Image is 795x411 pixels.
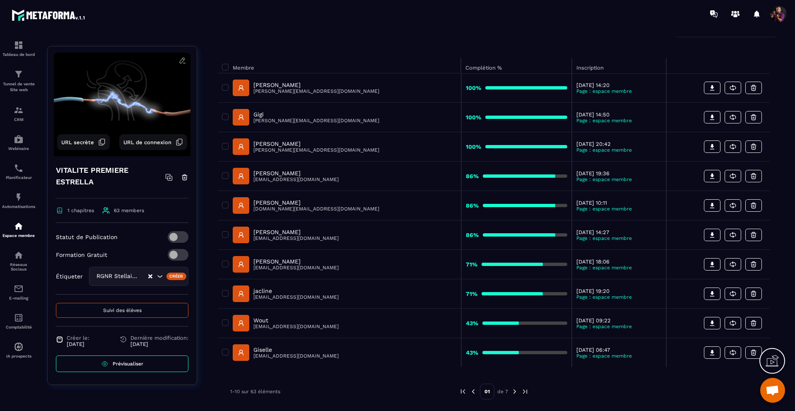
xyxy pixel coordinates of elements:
[253,229,339,235] p: [PERSON_NAME]
[54,53,190,156] img: background
[233,138,379,155] a: [PERSON_NAME][PERSON_NAME][EMAIL_ADDRESS][DOMAIN_NAME]
[130,341,188,347] p: [DATE]
[14,134,24,144] img: automations
[56,355,188,372] a: Prévisualiser
[576,118,662,123] p: Page : espace membre
[253,170,339,176] p: [PERSON_NAME]
[576,265,662,271] p: Page : espace membre
[480,384,494,399] p: 01
[576,353,662,359] p: Page : espace membre
[14,105,24,115] img: formation
[56,273,83,280] p: Étiqueter
[114,208,144,213] span: 63 members
[253,324,339,329] p: [EMAIL_ADDRESS][DOMAIN_NAME]
[2,81,35,93] p: Tunnel de vente Site web
[253,288,339,294] p: jacline
[14,40,24,50] img: formation
[14,284,24,294] img: email
[253,235,339,241] p: [EMAIL_ADDRESS][DOMAIN_NAME]
[119,134,187,150] button: URL de connexion
[148,273,152,280] button: Clear Selected
[67,335,89,341] span: Créer le:
[2,52,35,57] p: Tableau de bord
[166,273,187,280] div: Créer
[14,163,24,173] img: scheduler
[94,272,139,281] span: RGNR Stellaire
[57,134,110,150] button: URL secrète
[14,192,24,202] img: automations
[466,173,479,179] strong: 86%
[2,296,35,300] p: E-mailing
[2,157,35,186] a: schedulerschedulerPlanificateur
[459,388,467,395] img: prev
[2,175,35,180] p: Planificateur
[233,315,339,331] a: Wout[EMAIL_ADDRESS][DOMAIN_NAME]
[61,139,94,145] span: URL secrète
[56,234,118,240] p: Statut de Publication
[233,285,339,302] a: jacline[EMAIL_ADDRESS][DOMAIN_NAME]
[576,347,662,353] p: [DATE] 06:47
[576,294,662,300] p: Page : espace membre
[56,164,165,188] h4: VITALITE PREMIERE ESTRELLA
[576,176,662,182] p: Page : espace membre
[233,109,379,126] a: Gigi[PERSON_NAME][EMAIL_ADDRESS][DOMAIN_NAME]
[253,147,379,153] p: [PERSON_NAME][EMAIL_ADDRESS][DOMAIN_NAME]
[113,361,143,367] span: Prévisualiser
[253,140,379,147] p: [PERSON_NAME]
[253,206,379,212] p: [DOMAIN_NAME][EMAIL_ADDRESS][DOMAIN_NAME]
[466,320,478,326] strong: 43%
[12,7,86,22] img: logo
[466,114,481,121] strong: 100%
[576,88,662,94] p: Page : espace membre
[14,313,24,323] img: accountant
[233,256,339,273] a: [PERSON_NAME][EMAIL_ADDRESS][DOMAIN_NAME]
[576,206,662,212] p: Page : espace membre
[511,388,518,395] img: next
[233,227,339,243] a: [PERSON_NAME][EMAIL_ADDRESS][DOMAIN_NAME]
[130,335,188,341] span: Dernière modification:
[2,34,35,63] a: formationformationTableau de bord
[466,290,477,297] strong: 71%
[576,235,662,241] p: Page : espace membre
[253,265,339,271] p: [EMAIL_ADDRESS][DOMAIN_NAME]
[2,262,35,271] p: Réseaux Sociaux
[2,233,35,238] p: Espace membre
[139,272,147,281] input: Search for option
[2,146,35,151] p: Webinaire
[218,58,461,73] th: Membre
[233,168,339,184] a: [PERSON_NAME][EMAIL_ADDRESS][DOMAIN_NAME]
[576,147,662,153] p: Page : espace membre
[2,99,35,128] a: formationformationCRM
[576,229,662,235] p: [DATE] 14:27
[466,349,478,356] strong: 43%
[14,342,24,352] img: automations
[576,324,662,329] p: Page : espace membre
[233,344,339,361] a: Giselle[EMAIL_ADDRESS][DOMAIN_NAME]
[253,118,379,123] p: [PERSON_NAME][EMAIL_ADDRESS][DOMAIN_NAME]
[253,111,379,118] p: Gigi
[103,307,142,313] span: Suivi des élèves
[521,388,529,395] img: next
[466,232,479,238] strong: 86%
[461,58,572,73] th: Complétion %
[253,82,379,88] p: [PERSON_NAME]
[2,307,35,336] a: accountantaccountantComptabilité
[497,388,508,395] p: de 7
[56,303,188,318] button: Suivi des élèves
[2,278,35,307] a: emailemailE-mailing
[576,259,662,265] p: [DATE] 18:06
[2,186,35,215] a: automationsautomationsAutomatisations
[2,354,35,358] p: IA prospects
[760,378,785,403] div: Ouvrir le chat
[253,199,379,206] p: [PERSON_NAME]
[576,317,662,324] p: [DATE] 09:22
[466,143,481,150] strong: 100%
[576,111,662,118] p: [DATE] 14:50
[576,200,662,206] p: [DATE] 10:11
[14,69,24,79] img: formation
[2,325,35,329] p: Comptabilité
[253,258,339,265] p: [PERSON_NAME]
[576,170,662,176] p: [DATE] 19:36
[2,63,35,99] a: formationformationTunnel de vente Site web
[14,250,24,260] img: social-network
